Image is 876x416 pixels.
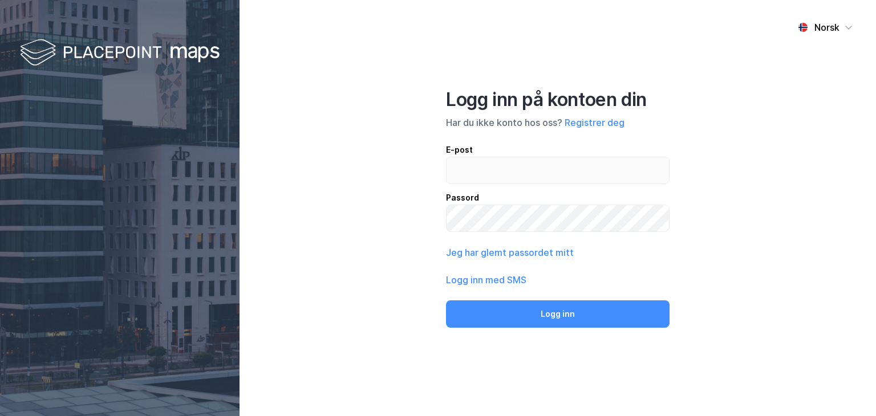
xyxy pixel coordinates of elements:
button: Jeg har glemt passordet mitt [446,246,574,259]
div: Passord [446,191,670,205]
img: logo-white.f07954bde2210d2a523dddb988cd2aa7.svg [20,36,220,70]
button: Logg inn [446,300,670,328]
button: Logg inn med SMS [446,273,526,287]
div: Norsk [814,21,839,34]
div: Har du ikke konto hos oss? [446,116,670,129]
div: Logg inn på kontoen din [446,88,670,111]
div: E-post [446,143,670,157]
button: Registrer deg [565,116,624,129]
